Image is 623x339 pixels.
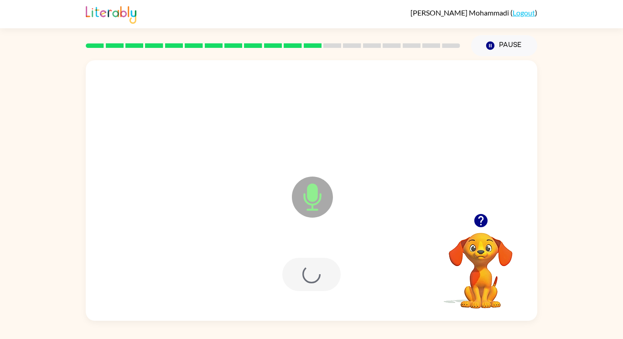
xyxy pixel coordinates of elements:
[435,219,526,310] video: Your browser must support playing .mp4 files to use Literably. Please try using another browser.
[86,4,136,24] img: Literably
[410,8,537,17] div: ( )
[471,35,537,56] button: Pause
[410,8,510,17] span: [PERSON_NAME] Mohammadi
[513,8,535,17] a: Logout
